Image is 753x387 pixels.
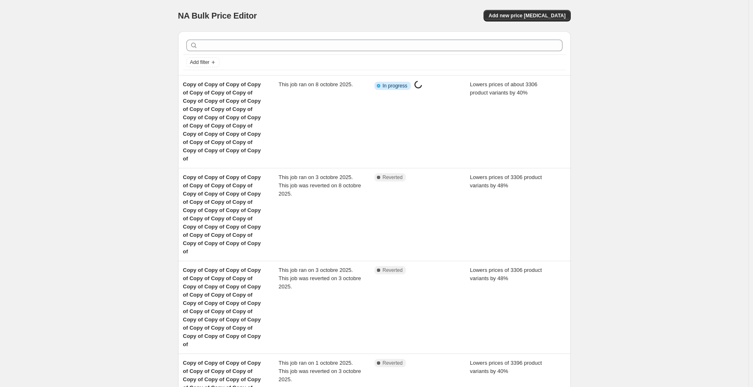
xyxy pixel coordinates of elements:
span: Lowers prices of 3306 product variants by 48% [470,174,542,189]
span: Lowers prices of about 3306 product variants by 40% [470,81,537,96]
span: Reverted [383,174,403,181]
span: This job ran on 3 octobre 2025. This job was reverted on 8 octobre 2025. [279,174,361,197]
button: Add filter [186,57,219,67]
span: Reverted [383,267,403,274]
span: Copy of Copy of Copy of Copy of Copy of Copy of Copy of Copy of Copy of Copy of Copy of Copy of C... [183,267,261,347]
span: This job ran on 8 octobre 2025. [279,81,353,87]
span: Copy of Copy of Copy of Copy of Copy of Copy of Copy of Copy of Copy of Copy of Copy of Copy of C... [183,174,261,255]
span: Add filter [190,59,210,66]
span: Copy of Copy of Copy of Copy of Copy of Copy of Copy of Copy of Copy of Copy of Copy of Copy of C... [183,81,261,162]
span: NA Bulk Price Editor [178,11,257,20]
span: Lowers prices of 3396 product variants by 40% [470,360,542,374]
span: Lowers prices of 3306 product variants by 48% [470,267,542,281]
span: This job ran on 1 octobre 2025. This job was reverted on 3 octobre 2025. [279,360,361,382]
button: Add new price [MEDICAL_DATA] [484,10,570,21]
span: In progress [383,83,407,89]
span: This job ran on 3 octobre 2025. This job was reverted on 3 octobre 2025. [279,267,361,290]
span: Reverted [383,360,403,366]
span: Add new price [MEDICAL_DATA] [488,12,565,19]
